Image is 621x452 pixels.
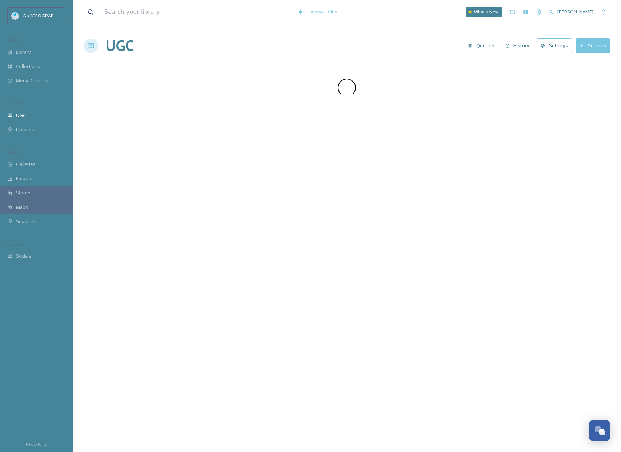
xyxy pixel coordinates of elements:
[16,77,48,84] span: Media Centres
[12,12,19,19] img: GoGreatLogo_MISkies_RegionalTrails%20%281%29.png
[23,12,76,19] span: Go [GEOGRAPHIC_DATA]
[576,38,610,53] button: Sources
[307,5,349,19] a: View all files
[16,126,34,133] span: Uploads
[589,420,610,441] button: Open Chat
[464,39,502,53] a: Queued
[26,442,47,447] span: Privacy Policy
[26,440,47,448] a: Privacy Policy
[16,112,26,119] span: UGC
[557,8,593,15] span: [PERSON_NAME]
[16,49,31,56] span: Library
[7,101,23,106] span: COLLECT
[545,5,597,19] a: [PERSON_NAME]
[7,150,24,155] span: WIDGETS
[7,37,20,43] span: MEDIA
[105,35,134,57] a: UGC
[16,63,40,70] span: Collections
[16,253,31,259] span: Socials
[502,39,533,53] button: History
[502,39,537,53] a: History
[16,218,36,225] span: SnapLink
[16,204,28,211] span: Maps
[464,39,498,53] button: Queued
[16,161,36,168] span: Galleries
[101,4,294,20] input: Search your library
[537,38,572,53] button: Settings
[466,7,502,17] a: What's New
[7,241,22,247] span: SOCIALS
[16,189,32,196] span: Stories
[537,38,576,53] a: Settings
[16,175,34,182] span: Embeds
